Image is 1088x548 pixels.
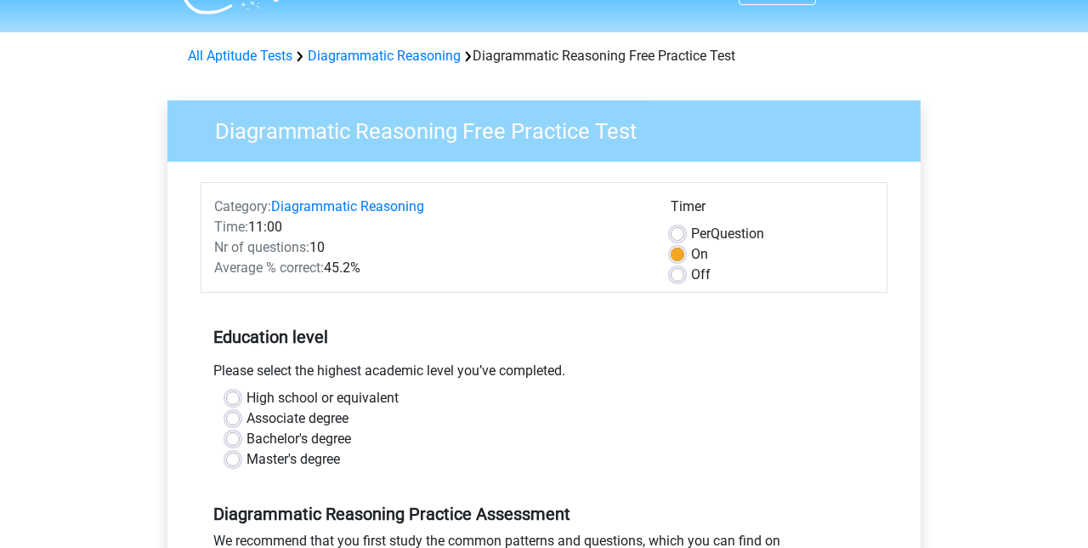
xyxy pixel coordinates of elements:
[188,48,292,64] a: All Aptitude Tests
[214,260,324,276] span: Average % correct:
[201,361,887,388] div: Please select the highest academic level you’ve completed.
[213,320,875,354] h5: Education level
[308,48,461,64] a: Diagrammatic Reasoning
[201,217,658,237] div: 11:00
[691,244,708,265] label: On
[246,449,340,470] label: Master's degree
[691,225,711,242] span: Per
[671,197,874,224] div: Timer
[201,258,658,278] div: 45.2%
[181,46,907,66] div: Diagrammatic Reasoning Free Practice Test
[213,504,875,524] h5: Diagrammatic Reasoning Practice Assessment
[246,388,399,408] label: High school or equivalent
[195,111,908,145] h3: Diagrammatic Reasoning Free Practice Test
[214,219,248,235] span: Time:
[246,408,348,429] label: Associate degree
[214,198,271,214] span: Category:
[214,239,309,255] span: Nr of questions:
[691,265,711,285] label: Off
[691,224,764,244] label: Question
[271,198,424,214] a: Diagrammatic Reasoning
[246,429,351,449] label: Bachelor's degree
[201,237,658,258] div: 10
